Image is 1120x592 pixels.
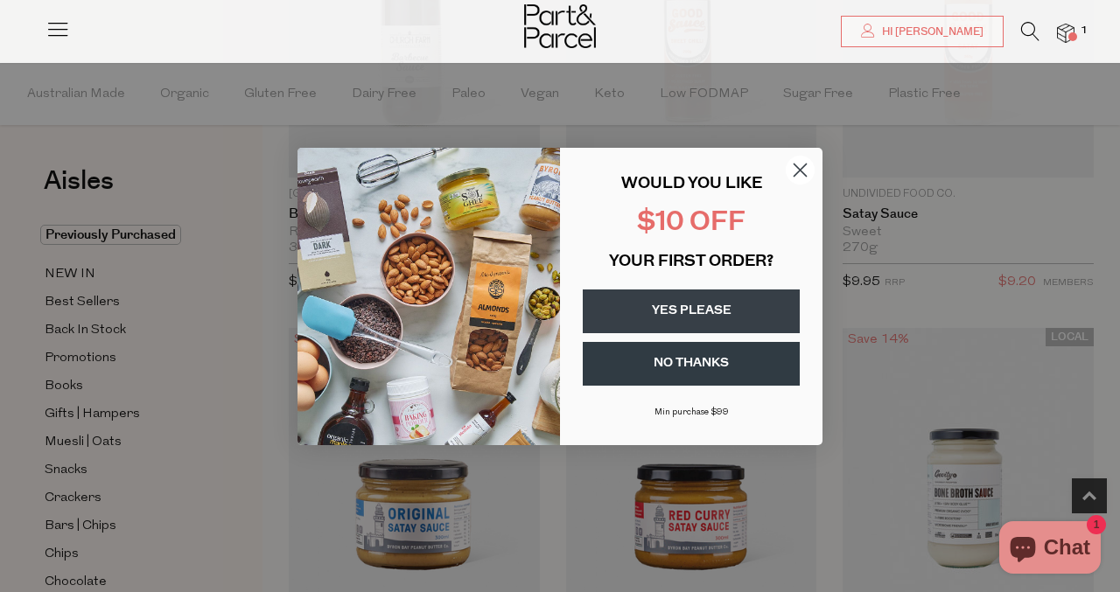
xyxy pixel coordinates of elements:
[583,342,800,386] button: NO THANKS
[609,254,773,270] span: YOUR FIRST ORDER?
[583,289,800,333] button: YES PLEASE
[994,521,1106,578] inbox-online-store-chat: Shopify online store chat
[524,4,596,48] img: Part&Parcel
[1057,24,1074,42] a: 1
[841,16,1004,47] a: Hi [PERSON_NAME]
[637,210,745,237] span: $10 OFF
[654,407,729,417] span: Min purchase $99
[621,177,762,192] span: WOULD YOU LIKE
[878,24,983,39] span: Hi [PERSON_NAME]
[297,148,560,445] img: 43fba0fb-7538-40bc-babb-ffb1a4d097bc.jpeg
[785,155,815,185] button: Close dialog
[1076,23,1092,38] span: 1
